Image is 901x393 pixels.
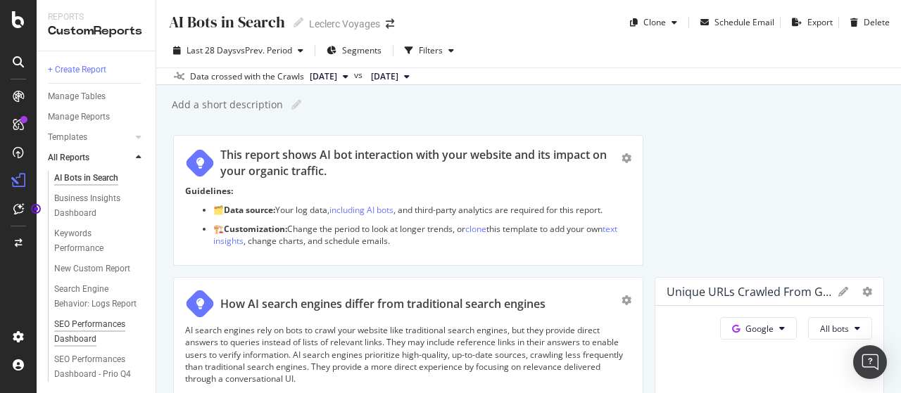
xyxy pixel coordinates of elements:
div: New Custom Report [54,262,130,276]
a: Manage Reports [48,110,146,124]
button: Google [720,317,797,340]
div: AI Bots in Search [54,171,118,186]
div: All Reports [48,150,89,165]
div: Delete [864,16,890,28]
a: Search Engine Behavior: Logs Report [54,282,146,311]
strong: Data source: [224,204,275,216]
div: + Create Report [48,63,106,77]
i: Edit report name [294,18,303,27]
button: Filters [399,39,460,62]
div: Templates [48,130,87,145]
div: This report shows AI bot interaction with your website and its impact on your organic traffic. [220,147,622,179]
div: AI Bots in Search [168,11,285,33]
button: All bots [808,317,872,340]
p: 🏗️ Change the period to look at longer trends, or this template to add your own , change charts, ... [213,223,631,247]
div: Filters [419,44,443,56]
button: [DATE] [365,68,415,85]
a: New Custom Report [54,262,146,276]
div: CustomReports [48,23,144,39]
a: All Reports [48,150,132,165]
div: How AI search engines differ from traditional search engines [220,296,546,312]
a: Templates [48,130,132,145]
a: SEO Performances Dashboard - Prio Q4 [54,352,146,382]
a: Manage Tables [48,89,146,104]
div: gear [622,153,631,163]
div: Search Engine Behavior: Logs Report [54,282,137,311]
div: arrow-right-arrow-left [386,19,394,29]
div: Reports [48,11,144,23]
div: Leclerc Voyages [309,17,380,31]
button: Delete [845,11,890,34]
div: Export [807,16,833,28]
div: Open Intercom Messenger [853,345,887,379]
div: Business Insights Dashboard [54,191,135,221]
span: All bots [820,323,849,335]
a: including AI bots [329,204,393,216]
i: Edit report name [291,100,301,110]
a: Business Insights Dashboard [54,191,146,221]
span: vs Prev. Period [237,44,292,56]
strong: Customization: [224,223,287,235]
div: Clone [643,16,666,28]
span: Google [745,323,774,335]
span: Segments [342,44,382,56]
span: vs [354,69,365,82]
a: SEO Performances Dashboard [54,317,146,347]
div: Schedule Email [714,16,774,28]
span: 2025 Aug. 17th [371,70,398,83]
a: clone [465,223,486,235]
div: gear [622,295,631,305]
a: text insights [213,223,617,247]
div: Tooltip anchor [30,202,42,215]
button: [DATE] [304,68,354,85]
div: Keywords Performance [54,226,133,256]
button: Last 28 DaysvsPrev. Period [168,39,309,62]
a: Keywords Performance [54,226,146,256]
div: Add a short description [170,98,283,112]
div: Unique URLs Crawled from Google [667,285,831,299]
button: Export [786,11,833,34]
div: Manage Reports [48,110,110,124]
a: AI Bots in Search [54,171,146,186]
div: SEO Performances Dashboard [54,317,136,347]
div: Data crossed with the Crawls [190,70,304,83]
span: 2025 Sep. 14th [310,70,337,83]
button: Clone [624,11,683,34]
div: SEO Performances Dashboard - Prio Q4 [54,352,138,382]
p: 🗂️ Your log data, , and third-party analytics are required for this report. [213,204,631,216]
div: Manage Tables [48,89,106,104]
p: AI search engines rely on bots to crawl your website like traditional search engines, but they pr... [185,324,631,385]
button: Segments [321,39,387,62]
a: + Create Report [48,63,146,77]
div: This report shows AI bot interaction with your website and its impact on your organic traffic.Gui... [173,135,643,266]
strong: Guidelines: [185,185,233,197]
span: Last 28 Days [187,44,237,56]
button: Schedule Email [695,11,774,34]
